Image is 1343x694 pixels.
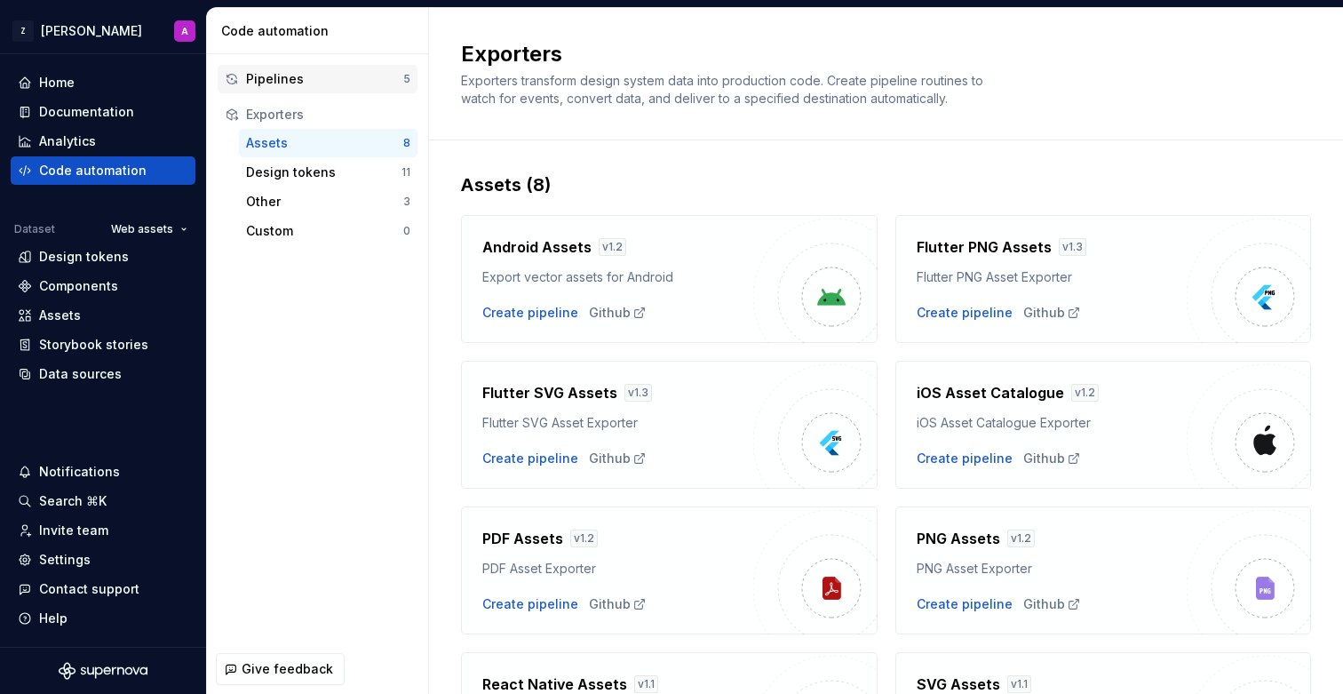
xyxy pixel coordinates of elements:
div: Home [39,74,75,92]
div: Storybook stories [39,336,148,354]
button: Web assets [103,217,195,242]
div: Export vector assets for Android [482,268,753,286]
a: Github [1023,450,1081,467]
a: Invite team [11,516,195,545]
span: Web assets [111,222,173,236]
a: Other3 [239,187,417,216]
div: Help [39,610,68,627]
h4: Flutter SVG Assets [482,382,617,403]
div: Pipelines [246,70,403,88]
div: Design tokens [246,164,401,181]
div: PDF Asset Exporter [482,560,753,578]
div: Invite team [39,522,108,539]
button: Create pipeline [482,450,578,467]
div: Assets (8) [461,172,1311,197]
a: Github [589,595,647,613]
div: v 1.3 [1059,238,1086,256]
div: Design tokens [39,248,129,266]
div: Code automation [39,162,147,179]
button: Create pipeline [917,595,1013,613]
button: Create pipeline [917,304,1013,322]
h4: PNG Assets [917,528,1000,549]
div: PNG Asset Exporter [917,560,1188,578]
div: Documentation [39,103,134,121]
div: A [181,24,188,38]
div: Z [12,20,34,42]
div: 3 [403,195,410,209]
h4: Flutter PNG Assets [917,236,1052,258]
button: Create pipeline [482,304,578,322]
div: Assets [39,307,81,324]
div: Components [39,277,118,295]
div: Flutter SVG Asset Exporter [482,414,753,432]
h4: iOS Asset Catalogue [917,382,1064,403]
h2: Exporters [461,40,1290,68]
div: Settings [39,551,91,569]
a: Storybook stories [11,331,195,359]
h4: Android Assets [482,236,592,258]
div: 5 [403,72,410,86]
a: Documentation [11,98,195,126]
button: Create pipeline [482,595,578,613]
div: v 1.2 [570,530,598,547]
button: Contact support [11,575,195,603]
span: Exporters transform design system data into production code. Create pipeline routines to watch fo... [461,73,987,106]
a: Data sources [11,360,195,388]
button: Create pipeline [917,450,1013,467]
h4: PDF Assets [482,528,563,549]
a: Analytics [11,127,195,156]
div: Code automation [221,22,421,40]
div: Contact support [39,580,139,598]
div: Analytics [39,132,96,150]
button: Z[PERSON_NAME]A [4,12,203,50]
div: v 1.1 [634,675,658,693]
button: Notifications [11,458,195,486]
div: 8 [403,136,410,150]
div: v 1.2 [599,238,626,256]
svg: Supernova Logo [59,662,147,680]
div: [PERSON_NAME] [41,22,142,40]
a: Code automation [11,156,195,185]
div: Data sources [39,365,122,383]
a: Assets [11,301,195,330]
div: v 1.3 [624,384,652,402]
div: Flutter PNG Asset Exporter [917,268,1188,286]
button: Pipelines5 [218,65,417,93]
button: Assets8 [239,129,417,157]
a: Design tokens [11,243,195,271]
div: Dataset [14,222,55,236]
div: 11 [401,165,410,179]
div: Other [246,193,403,211]
div: Custom [246,222,403,240]
a: Components [11,272,195,300]
div: v 1.2 [1007,530,1035,547]
a: Github [589,304,647,322]
div: Exporters [246,106,410,124]
button: Design tokens11 [239,158,417,187]
button: Search ⌘K [11,487,195,515]
div: Notifications [39,463,120,481]
a: Home [11,68,195,97]
a: Github [589,450,647,467]
a: Settings [11,546,195,574]
button: Help [11,604,195,633]
div: v 1.1 [1007,675,1031,693]
div: Search ⌘K [39,492,107,510]
span: Give feedback [242,660,333,678]
div: v 1.2 [1071,384,1099,402]
a: Github [1023,595,1081,613]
